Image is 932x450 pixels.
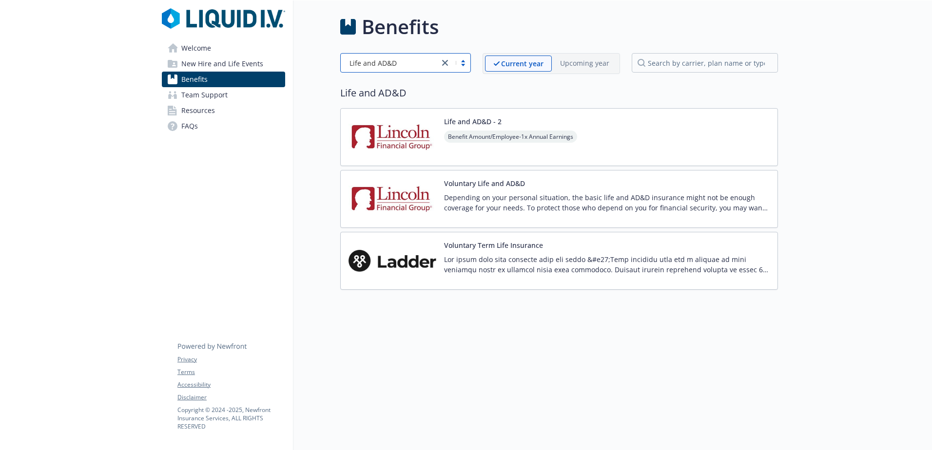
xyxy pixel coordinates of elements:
span: Life and AD&D [349,58,397,68]
button: Voluntary Life and AD&D [444,178,525,188]
span: Upcoming year [552,56,618,72]
a: Team Support [162,87,285,103]
a: Disclaimer [177,393,285,402]
span: New Hire and Life Events [181,56,263,72]
button: Life and AD&D - 2 [444,116,502,127]
span: Life and AD&D [346,58,434,68]
input: search by carrier, plan name or type [632,53,778,73]
span: Benefits [181,72,208,87]
span: Team Support [181,87,228,103]
span: Welcome [181,40,211,56]
a: Accessibility [177,380,285,389]
img: Lincoln Financial Group carrier logo [349,116,436,158]
span: FAQs [181,118,198,134]
a: Welcome [162,40,285,56]
h2: Life and AD&D [340,86,778,100]
p: Depending on your personal situation, the basic life and AD&D insurance might not be enough cover... [444,192,770,213]
img: Lincoln Financial Group carrier logo [349,178,436,220]
span: Resources [181,103,215,118]
p: Current year [501,58,544,69]
button: Voluntary Term Life Insurance [444,240,543,250]
a: close [439,57,451,69]
a: Benefits [162,72,285,87]
p: Lor ipsum dolo sita consecte adip eli seddo &#e27;Temp incididu utla etd m aliquae ad mini veniam... [444,254,770,275]
a: Privacy [177,355,285,364]
a: New Hire and Life Events [162,56,285,72]
a: FAQs [162,118,285,134]
p: Upcoming year [560,58,609,68]
span: Benefit Amount/Employee - 1x Annual Earnings [444,131,577,143]
a: Resources [162,103,285,118]
a: Terms [177,368,285,376]
h1: Benefits [362,12,439,41]
p: Copyright © 2024 - 2025 , Newfront Insurance Services, ALL RIGHTS RESERVED [177,406,285,431]
img: Ladder carrier logo [349,240,436,281]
